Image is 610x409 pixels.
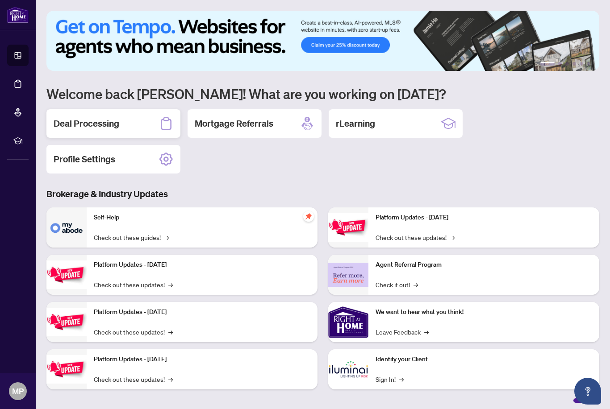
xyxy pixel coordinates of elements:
[12,385,24,397] span: MP
[94,232,169,242] a: Check out these guides!→
[54,153,115,165] h2: Profile Settings
[424,327,429,337] span: →
[587,62,590,66] button: 6
[376,280,418,289] a: Check it out!→
[94,307,310,317] p: Platform Updates - [DATE]
[328,213,368,241] img: Platform Updates - June 23, 2025
[376,307,592,317] p: We want to hear what you think!
[168,280,173,289] span: →
[46,85,599,102] h1: Welcome back [PERSON_NAME]! What are you working on [DATE]?
[565,62,569,66] button: 3
[94,327,173,337] a: Check out these updates!→
[414,280,418,289] span: →
[94,213,310,223] p: Self-Help
[164,232,169,242] span: →
[450,232,455,242] span: →
[540,62,555,66] button: 1
[376,260,592,270] p: Agent Referral Program
[376,355,592,364] p: Identify your Client
[46,260,87,289] img: Platform Updates - September 16, 2025
[336,117,375,130] h2: rLearning
[328,263,368,287] img: Agent Referral Program
[376,327,429,337] a: Leave Feedback→
[168,327,173,337] span: →
[94,374,173,384] a: Check out these updates!→
[376,232,455,242] a: Check out these updates!→
[46,355,87,383] img: Platform Updates - July 8, 2025
[328,302,368,342] img: We want to hear what you think!
[303,211,314,222] span: pushpin
[46,308,87,336] img: Platform Updates - July 21, 2025
[328,349,368,389] img: Identify your Client
[572,62,576,66] button: 4
[46,207,87,248] img: Self-Help
[54,117,119,130] h2: Deal Processing
[558,62,562,66] button: 2
[399,374,404,384] span: →
[46,11,599,71] img: Slide 0
[376,374,404,384] a: Sign In!→
[574,378,601,405] button: Open asap
[580,62,583,66] button: 5
[376,213,592,223] p: Platform Updates - [DATE]
[168,374,173,384] span: →
[94,260,310,270] p: Platform Updates - [DATE]
[94,355,310,364] p: Platform Updates - [DATE]
[46,188,599,200] h3: Brokerage & Industry Updates
[94,280,173,289] a: Check out these updates!→
[7,7,29,23] img: logo
[195,117,273,130] h2: Mortgage Referrals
